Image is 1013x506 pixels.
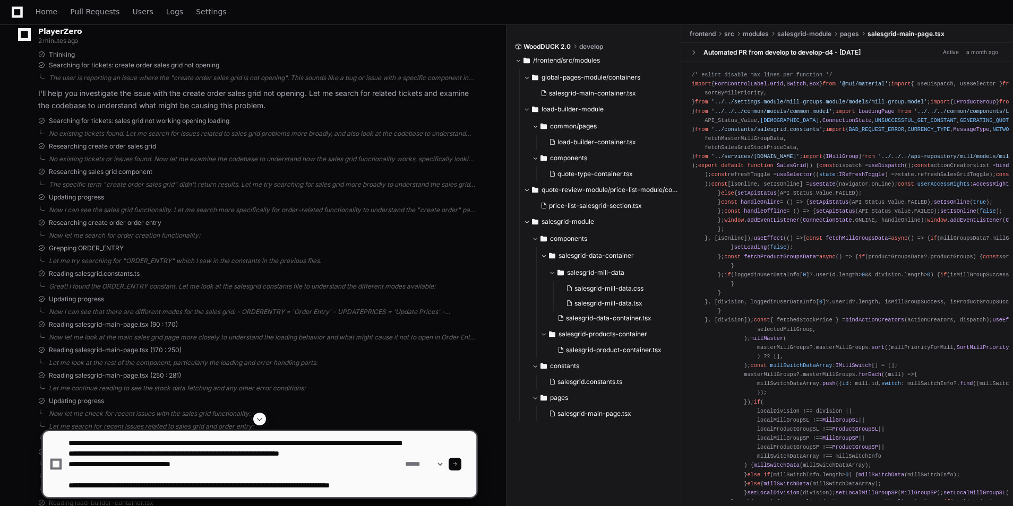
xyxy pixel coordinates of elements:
[819,162,836,169] span: const
[872,181,891,187] span: onLine
[557,138,636,146] span: load-builder-container.tsx
[542,217,594,226] span: salesgrid-module
[49,193,104,202] span: Updating progress
[49,180,476,189] div: The specific term "create order sales grid" didn't return results. Let me try searching for sales...
[819,171,836,178] span: state
[859,371,881,378] span: forEach
[49,359,476,367] div: Let me look at the rest of the component, particularly the loading and error handling parts:
[695,99,708,105] span: from
[744,208,786,214] span: handleOffline
[826,153,859,160] span: IMillGroup
[49,129,476,138] div: No existing tickets found. Let me search for issues related to sales grid problems more broadly, ...
[826,235,888,241] span: fetchMillGroupsData
[724,272,731,278] span: if
[49,155,476,163] div: No existing tickets or issues found. Now let me examine the codebase to understand how the sales ...
[940,47,962,57] span: Active
[980,380,1012,387] span: millSwitch
[550,362,579,370] span: constants
[816,171,898,178] span: ( ) =>
[692,72,832,78] span: /* eslint-disable max-lines-per-function */
[950,217,1002,223] span: addEventListener
[836,362,872,369] span: IMillSwitch
[550,154,587,162] span: components
[836,108,855,115] span: import
[550,122,597,130] span: common/pages
[70,8,119,15] span: Pull Requests
[868,30,945,38] span: salesgrid-main-page.tsx
[49,206,476,214] div: Now I can see the sales grid functionality. Let me search more specifically for order-related fun...
[724,208,741,214] span: const
[737,190,777,196] span: setApiStatus
[816,272,836,278] span: userId
[826,126,845,133] span: import
[523,101,682,118] button: load-builder-module
[721,199,737,205] span: const
[980,208,996,214] span: false
[907,126,950,133] span: CURRENCY_TYPE
[891,235,908,241] span: async
[822,81,836,87] span: from
[822,380,836,387] span: push
[816,344,869,351] span: masterMillGroups
[927,217,947,223] span: window
[562,296,675,311] button: salesgrid-mill-data.tsx
[553,311,675,326] button: salesgrid-data-container.tsx
[532,230,682,247] button: components
[715,81,767,87] span: FormControlLabel
[786,235,803,241] span: () =>
[881,380,901,387] span: switch
[754,317,770,323] span: const
[839,272,859,278] span: length
[747,217,800,223] span: addEventListener
[806,235,822,241] span: const
[532,184,538,196] svg: Directory
[196,8,226,15] span: Settings
[754,399,760,405] span: if
[914,162,931,169] span: const
[49,384,476,392] div: Let me continue reading to see the stock data fetching and any other error conditions:
[49,50,75,59] span: Thinking
[553,343,675,357] button: salesgrid-product-container.tsx
[816,208,855,214] span: setApiStatus
[695,153,708,160] span: from
[49,269,140,278] span: Reading salesgrid.constants.ts
[760,117,819,124] span: [DEMOGRAPHIC_DATA]
[839,81,888,87] span: '@mui/material'
[931,235,937,241] span: if
[809,181,835,187] span: useState
[822,117,871,124] span: ConnectionState
[777,162,806,169] span: SalesGrid
[743,30,769,38] span: modules
[49,244,124,252] span: Grepping ORDER_ENTRY
[868,162,904,169] span: useDispatch
[523,42,571,51] span: WoodDUCK 2.0
[914,208,934,214] span: FAILED
[532,357,682,374] button: constants
[859,299,878,305] span: length
[859,254,865,260] span: if
[996,171,1012,178] span: const
[557,170,633,178] span: quote-type-container.tsx
[49,333,476,342] div: Now let me look at the main sales grid page more closely to understand the loading behavior and w...
[545,374,675,389] button: salesgrid.constants.ts
[848,126,904,133] span: BAD_REQUEST_ERROR
[927,272,930,278] span: 0
[540,152,547,164] svg: Directory
[49,346,182,354] span: Reading salesgrid-main-page.tsx (170 : 250)
[36,8,57,15] span: Home
[515,52,673,69] button: /frontend/src/modules
[133,8,153,15] span: Users
[711,126,822,133] span: '../constants/salesgrid.constants'
[954,99,996,105] span: IProductGroup
[836,190,855,196] span: FAILED
[810,81,819,87] span: Box
[855,217,875,223] span: ONLINE
[819,171,885,178] span: :
[559,251,634,260] span: salesgrid-data-container
[557,409,631,418] span: salesgrid-main-page.tsx
[574,284,643,293] span: salesgrid-mill-data.css
[966,48,998,56] div: a month ago
[819,254,836,260] span: async
[751,362,767,369] span: const
[862,272,865,278] span: 0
